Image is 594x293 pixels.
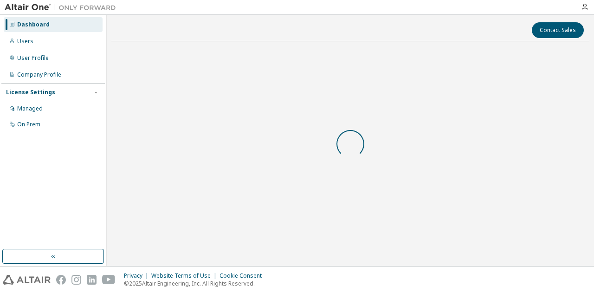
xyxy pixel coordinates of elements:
[17,21,50,28] div: Dashboard
[3,275,51,285] img: altair_logo.svg
[6,89,55,96] div: License Settings
[124,280,267,287] p: © 2025 Altair Engineering, Inc. All Rights Reserved.
[5,3,121,12] img: Altair One
[220,272,267,280] div: Cookie Consent
[17,105,43,112] div: Managed
[17,121,40,128] div: On Prem
[151,272,220,280] div: Website Terms of Use
[102,275,116,285] img: youtube.svg
[17,38,33,45] div: Users
[71,275,81,285] img: instagram.svg
[17,54,49,62] div: User Profile
[532,22,584,38] button: Contact Sales
[56,275,66,285] img: facebook.svg
[124,272,151,280] div: Privacy
[17,71,61,78] div: Company Profile
[87,275,97,285] img: linkedin.svg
